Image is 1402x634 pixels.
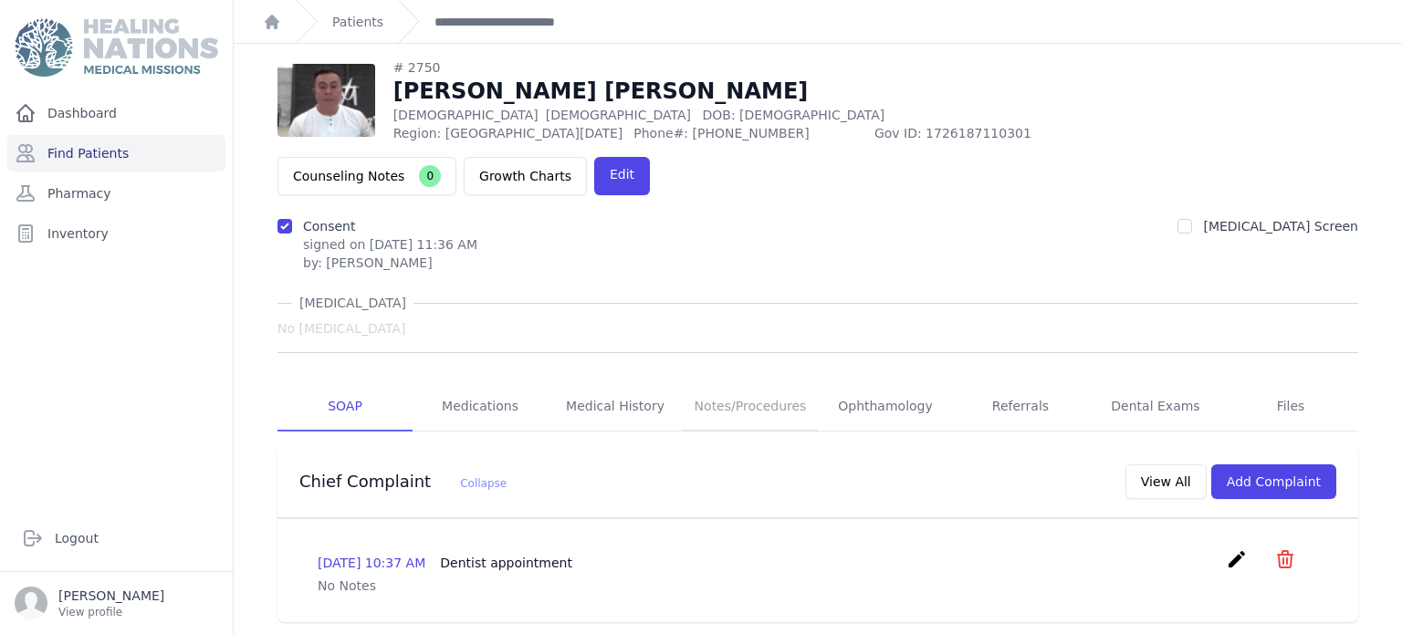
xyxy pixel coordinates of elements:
[464,157,587,195] a: Growth Charts
[7,135,225,171] a: Find Patients
[1226,548,1248,570] i: create
[58,605,164,619] p: View profile
[318,554,572,572] p: [DATE] 10:37 AM
[299,471,507,493] h3: Chief Complaint
[277,64,375,137] img: AR+tRFzBBU7dAAAAJXRFWHRkYXRlOmNyZWF0ZQAyMDI0LTAyLTIzVDE2OjU5OjM0KzAwOjAwExVN5QAAACV0RVh0ZGF0ZTptb...
[58,587,164,605] p: [PERSON_NAME]
[303,219,355,234] label: Consent
[7,95,225,131] a: Dashboard
[277,382,1358,431] nav: Tabs
[393,124,623,142] span: Region: [GEOGRAPHIC_DATA][DATE]
[1125,464,1207,499] button: View All
[292,294,413,312] span: [MEDICAL_DATA]
[546,108,691,122] span: [DEMOGRAPHIC_DATA]
[303,254,477,272] div: by: [PERSON_NAME]
[332,13,383,31] a: Patients
[1223,382,1358,431] a: Files
[277,319,405,338] span: No [MEDICAL_DATA]
[7,215,225,252] a: Inventory
[1226,556,1252,574] a: create
[1088,382,1223,431] a: Dental Exams
[702,108,884,122] span: DOB: [DEMOGRAPHIC_DATA]
[419,165,441,187] span: 0
[7,175,225,212] a: Pharmacy
[683,382,818,431] a: Notes/Procedures
[818,382,953,431] a: Ophthamology
[15,520,218,556] a: Logout
[393,77,1115,106] h1: [PERSON_NAME] [PERSON_NAME]
[633,124,863,142] span: Phone#: [PHONE_NUMBER]
[440,556,572,570] span: Dentist appointment
[594,157,650,195] a: Edit
[874,124,1115,142] span: Gov ID: 1726187110301
[277,157,456,195] button: Counseling Notes0
[1203,219,1358,234] label: [MEDICAL_DATA] Screen
[15,18,217,77] img: Medical Missions EMR
[1211,464,1336,499] button: Add Complaint
[277,382,413,431] a: SOAP
[953,382,1088,431] a: Referrals
[318,577,1318,595] p: No Notes
[15,587,218,619] a: [PERSON_NAME] View profile
[393,106,1115,124] p: [DEMOGRAPHIC_DATA]
[413,382,548,431] a: Medications
[303,235,477,254] p: signed on [DATE] 11:36 AM
[393,58,1115,77] div: # 2750
[548,382,683,431] a: Medical History
[460,477,507,490] span: Collapse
